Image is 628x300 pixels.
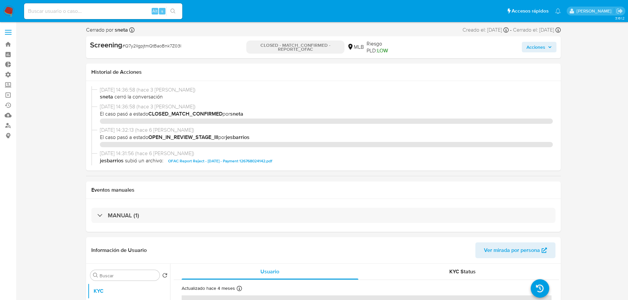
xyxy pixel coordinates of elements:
[616,8,623,14] a: Salir
[24,7,182,15] input: Buscar usuario o caso...
[510,26,512,34] span: -
[122,42,181,49] span: # Q7y2lIgpjtmQtBaoBnk7Z03l
[90,40,122,50] b: Screening
[88,283,170,299] button: KYC
[86,26,128,34] span: Cerrado por
[91,247,147,254] h1: Información de Usuario
[93,273,98,278] button: Buscar
[152,8,158,14] span: Alt
[463,26,509,34] div: Creado el: [DATE]
[555,8,561,14] a: Notificaciones
[91,208,555,223] div: MANUAL (1)
[162,273,167,280] button: Volver al orden por defecto
[526,42,545,52] span: Acciones
[513,26,561,34] div: Cerrado el: [DATE]
[113,26,128,34] b: sneta
[449,268,476,275] span: KYC Status
[377,47,388,54] span: LOW
[91,187,555,193] h1: Eventos manuales
[475,242,555,258] button: Ver mirada por persona
[577,8,614,14] p: nicolas.tyrkiel@mercadolibre.com
[100,273,157,279] input: Buscar
[347,43,364,51] div: MLB
[260,268,279,275] span: Usuario
[484,242,540,258] span: Ver mirada por persona
[367,40,400,54] span: Riesgo PLD:
[512,8,549,14] span: Accesos rápidos
[182,285,235,291] p: Actualizado hace 4 meses
[161,8,163,14] span: s
[166,7,180,16] button: search-icon
[108,212,139,219] h3: MANUAL (1)
[522,42,556,52] button: Acciones
[246,41,344,54] p: CLOSED - MATCH_CONFIRMED - REPORTE_OFAC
